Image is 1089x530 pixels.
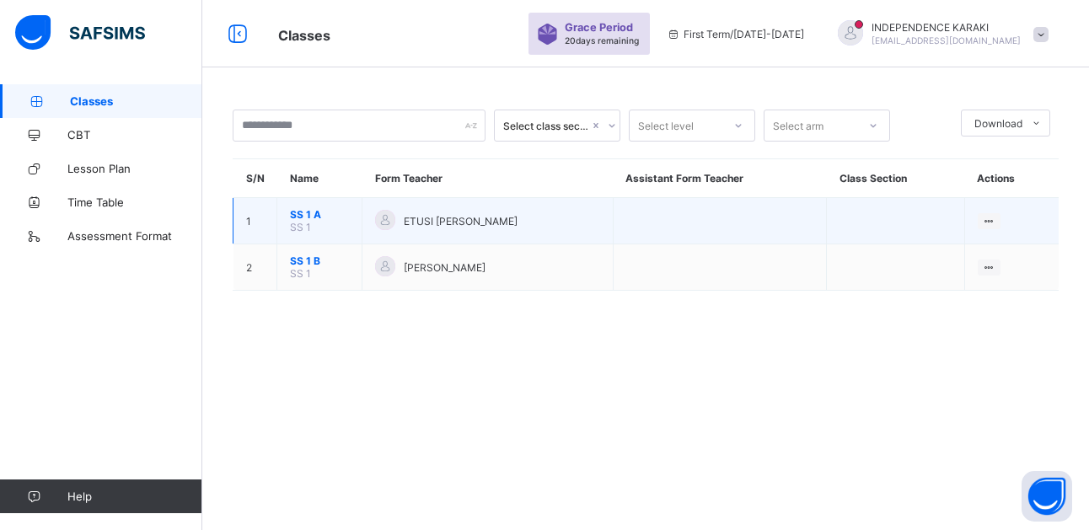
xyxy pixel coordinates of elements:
[15,15,145,51] img: safsims
[67,490,201,503] span: Help
[278,27,330,44] span: Classes
[404,261,485,274] span: [PERSON_NAME]
[67,128,202,142] span: CBT
[404,215,518,228] span: ETUSI [PERSON_NAME]
[537,24,558,45] img: sticker-purple.71386a28dfed39d6af7621340158ba97.svg
[503,120,589,132] div: Select class section
[773,110,823,142] div: Select arm
[872,35,1021,46] span: [EMAIL_ADDRESS][DOMAIN_NAME]
[233,159,277,198] th: S/N
[827,159,965,198] th: Class Section
[638,110,694,142] div: Select level
[233,244,277,291] td: 2
[667,28,804,40] span: session/term information
[821,20,1057,48] div: INDEPENDENCEKARAKI
[290,267,311,280] span: SS 1
[67,162,202,175] span: Lesson Plan
[277,159,362,198] th: Name
[233,198,277,244] td: 1
[67,195,202,209] span: Time Table
[613,159,826,198] th: Assistant Form Teacher
[565,21,633,34] span: Grace Period
[964,159,1059,198] th: Actions
[974,117,1022,130] span: Download
[565,35,639,46] span: 20 days remaining
[67,229,202,243] span: Assessment Format
[362,159,614,198] th: Form Teacher
[1022,471,1072,522] button: Open asap
[290,208,349,221] span: SS 1 A
[70,94,202,108] span: Classes
[872,21,1021,34] span: INDEPENDENCE KARAKI
[290,221,311,233] span: SS 1
[290,254,349,267] span: SS 1 B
